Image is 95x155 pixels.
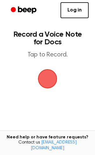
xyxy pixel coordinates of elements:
[11,51,84,59] p: Tap to Record.
[11,31,84,46] h1: Record a Voice Note for Docs
[60,2,89,18] a: Log in
[31,140,77,151] a: [EMAIL_ADDRESS][DOMAIN_NAME]
[6,4,42,17] a: Beep
[4,140,91,151] span: Contact us
[38,69,57,88] img: Beep Logo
